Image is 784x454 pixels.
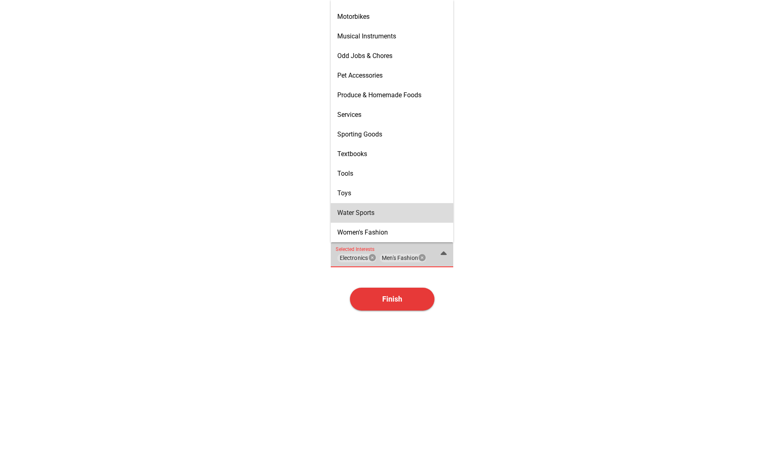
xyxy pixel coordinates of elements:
[337,91,421,99] span: Produce & Homemade Foods
[369,254,376,262] i: Remove
[337,189,351,197] span: Toys
[337,32,396,40] span: Musical Instruments
[337,13,370,20] span: Motorbikes
[337,209,374,217] span: Water Sports
[337,170,353,177] span: Tools
[337,150,367,158] span: Textbooks
[419,254,426,262] i: Remove
[337,52,392,60] span: Odd Jobs & Chores
[382,295,402,303] span: Finish
[340,254,368,262] span: Electronics
[337,111,361,119] span: Services
[337,130,382,138] span: Sporting Goods
[337,72,383,79] span: Pet Accessories
[337,228,388,236] span: Women's Fashion
[350,288,434,311] button: Finish
[382,254,418,262] span: Men's Fashion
